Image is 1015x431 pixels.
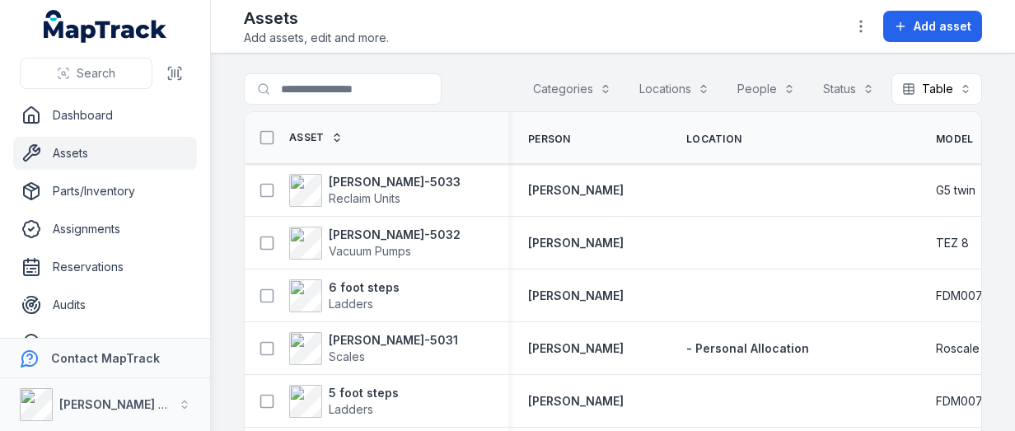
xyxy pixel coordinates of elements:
[13,288,197,321] a: Audits
[13,251,197,283] a: Reservations
[13,213,197,246] a: Assignments
[289,131,343,144] a: Asset
[59,397,174,411] strong: [PERSON_NAME] Air
[13,99,197,132] a: Dashboard
[522,73,622,105] button: Categories
[329,227,461,243] strong: [PERSON_NAME]-5032
[528,235,624,251] a: [PERSON_NAME]
[289,131,325,144] span: Asset
[528,288,624,304] a: [PERSON_NAME]
[329,402,373,416] span: Ladders
[936,235,969,251] span: TEZ 8
[244,30,389,46] span: Add assets, edit and more.
[936,393,1012,410] span: FDM007-PRO
[13,137,197,170] a: Assets
[51,351,160,365] strong: Contact MapTrack
[686,133,741,146] span: Location
[244,7,389,30] h2: Assets
[289,385,399,418] a: 5 foot stepsLadders
[329,174,461,190] strong: [PERSON_NAME]-5033
[13,175,197,208] a: Parts/Inventory
[77,65,115,82] span: Search
[528,340,624,357] a: [PERSON_NAME]
[936,133,974,146] span: Model
[289,227,461,260] a: [PERSON_NAME]-5032Vacuum Pumps
[20,58,152,89] button: Search
[329,279,400,296] strong: 6 foot steps
[686,340,809,357] a: - Personal Allocation
[629,73,720,105] button: Locations
[891,73,982,105] button: Table
[289,332,458,365] a: [PERSON_NAME]-5031Scales
[329,349,365,363] span: Scales
[936,133,992,146] a: Model
[936,288,1012,304] span: FDM007-PRO
[13,326,197,359] a: Locations
[329,244,411,258] span: Vacuum Pumps
[329,385,399,401] strong: 5 foot steps
[812,73,885,105] button: Status
[329,297,373,311] span: Ladders
[289,279,400,312] a: 6 foot stepsLadders
[528,393,624,410] a: [PERSON_NAME]
[44,10,167,43] a: MapTrack
[727,73,806,105] button: People
[883,11,982,42] button: Add asset
[686,341,809,355] span: - Personal Allocation
[329,191,400,205] span: Reclaim Units
[289,174,461,207] a: [PERSON_NAME]-5033Reclaim Units
[914,18,971,35] span: Add asset
[936,182,975,199] span: G5 twin
[329,332,458,349] strong: [PERSON_NAME]-5031
[528,182,624,199] a: [PERSON_NAME]
[528,133,571,146] span: Person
